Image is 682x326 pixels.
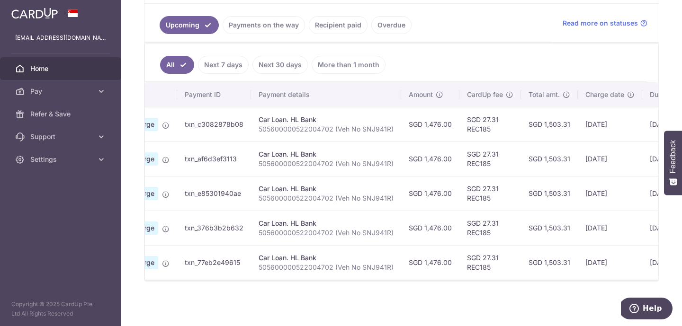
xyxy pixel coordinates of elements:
td: SGD 27.31 REC185 [459,176,521,211]
td: txn_c3082878b08 [177,107,251,141]
a: Next 30 days [252,56,308,74]
a: Recipient paid [309,16,368,34]
span: CardUp fee [467,90,503,99]
p: 505600000522004702 (Veh No SNJ941R) [259,228,394,238]
div: Car Loan. HL Bank [259,150,394,159]
a: Overdue [371,16,412,34]
td: SGD 1,476.00 [401,176,459,211]
span: Total amt. [529,90,560,99]
a: Read more on statuses [563,18,647,28]
p: 505600000522004702 (Veh No SNJ941R) [259,194,394,203]
img: CardUp [11,8,58,19]
span: Charge date [585,90,624,99]
td: SGD 1,476.00 [401,245,459,280]
td: SGD 1,503.31 [521,176,578,211]
div: Car Loan. HL Bank [259,184,394,194]
td: SGD 1,476.00 [401,211,459,245]
p: 505600000522004702 (Veh No SNJ941R) [259,159,394,168]
td: SGD 1,503.31 [521,245,578,280]
td: txn_376b3b2b632 [177,211,251,245]
td: txn_77eb2e49615 [177,245,251,280]
span: Feedback [669,140,677,173]
a: All [160,56,194,74]
div: Car Loan. HL Bank [259,219,394,228]
th: Payment ID [177,82,251,107]
p: 505600000522004702 (Veh No SNJ941R) [259,124,394,134]
td: SGD 1,476.00 [401,141,459,176]
div: Car Loan. HL Bank [259,115,394,124]
td: SGD 1,503.31 [521,107,578,141]
td: [DATE] [578,245,642,280]
p: 505600000522004702 (Veh No SNJ941R) [259,263,394,272]
span: Home [30,64,93,73]
td: SGD 27.31 REC185 [459,141,521,176]
span: Amount [409,90,433,99]
td: SGD 27.31 REC185 [459,211,521,245]
span: Support [30,132,93,141]
th: Payment details [251,82,401,107]
span: Refer & Save [30,109,93,119]
td: txn_af6d3ef3113 [177,141,251,176]
a: Upcoming [160,16,219,34]
a: Payments on the way [223,16,305,34]
div: Car Loan. HL Bank [259,253,394,263]
td: SGD 1,503.31 [521,211,578,245]
span: Settings [30,155,93,164]
a: More than 1 month [312,56,386,74]
td: [DATE] [578,176,642,211]
td: [DATE] [578,107,642,141]
span: Read more on statuses [563,18,638,28]
span: Due date [650,90,678,99]
span: Pay [30,87,93,96]
td: [DATE] [578,211,642,245]
button: Feedback - Show survey [664,131,682,195]
td: SGD 1,476.00 [401,107,459,141]
td: [DATE] [578,141,642,176]
td: SGD 27.31 REC185 [459,107,521,141]
td: SGD 27.31 REC185 [459,245,521,280]
td: txn_e85301940ae [177,176,251,211]
a: Next 7 days [198,56,249,74]
iframe: Opens a widget where you can find more information [621,298,673,321]
p: [EMAIL_ADDRESS][DOMAIN_NAME] [15,33,106,43]
td: SGD 1,503.31 [521,141,578,176]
